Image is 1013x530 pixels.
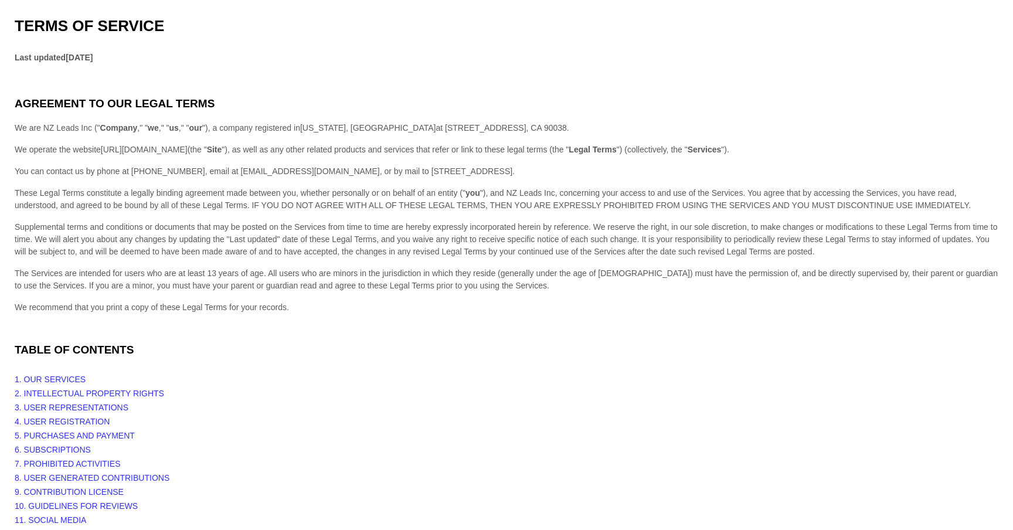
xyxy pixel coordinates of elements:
[15,222,997,256] span: Supplemental terms and conditions or documents that may be posted on the Services from time to ti...
[15,123,436,132] span: We are NZ Leads Inc (" ," " ," " ," " ")
[15,417,110,426] span: 4. USER REGISTRATION
[15,303,289,312] span: We recommend that you print a copy of these Legal Terms for your records.
[15,403,128,412] span: 3. USER REPRESENTATIONS
[15,17,164,35] strong: TERMS OF SERVICE
[15,269,998,290] span: The Services are intended for users who are at least 13 years of age. All users who are minors in...
[15,167,515,176] span: You can contact us by phone at [PHONE_NUMBER], email at [EMAIL_ADDRESS][DOMAIN_NAME], or by mail ...
[15,501,138,511] span: 10. GUIDELINES FOR REVIEWS
[101,145,188,154] a: [URL][DOMAIN_NAME]
[15,431,135,440] span: 5. PURCHASES AND PAYMENT
[15,375,86,384] span: 1. OUR SERVICES
[688,145,722,154] strong: Services
[207,145,222,154] strong: Site
[526,123,567,132] span: , CA 90038
[208,123,436,132] span: , a company registered in
[15,145,729,154] span: We operate the website (the " "), as well as any other related products and services that refer o...
[148,123,159,132] strong: we
[15,445,91,454] span: 6. SUBSCRIPTIONS
[15,344,134,356] strong: TABLE OF CONTENTS
[66,53,93,62] strong: [DATE]
[15,515,86,525] span: 11. SOCIAL MEDIA
[189,123,203,132] strong: our
[169,123,178,132] strong: us
[15,97,215,110] span: AGREEMENT TO OUR LEGAL TERMS
[15,389,164,398] span: 2. INTELLECTUAL PROPERTY RIGHTS
[15,459,120,468] span: 7. PROHIBITED ACTIVITIES
[300,123,436,132] span: [US_STATE], [GEOGRAPHIC_DATA]
[100,123,138,132] strong: Company
[15,188,971,210] span: These Legal Terms constitute a legally binding agreement made between you, whether personally or ...
[465,188,480,198] strong: you
[569,145,616,154] strong: Legal Terms
[15,122,998,134] div: at [STREET_ADDRESS] .
[15,53,66,62] strong: Last updated
[15,487,124,497] span: 9. CONTRIBUTION LICENSE
[15,473,169,483] span: 8. USER GENERATED CONTRIBUTIONS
